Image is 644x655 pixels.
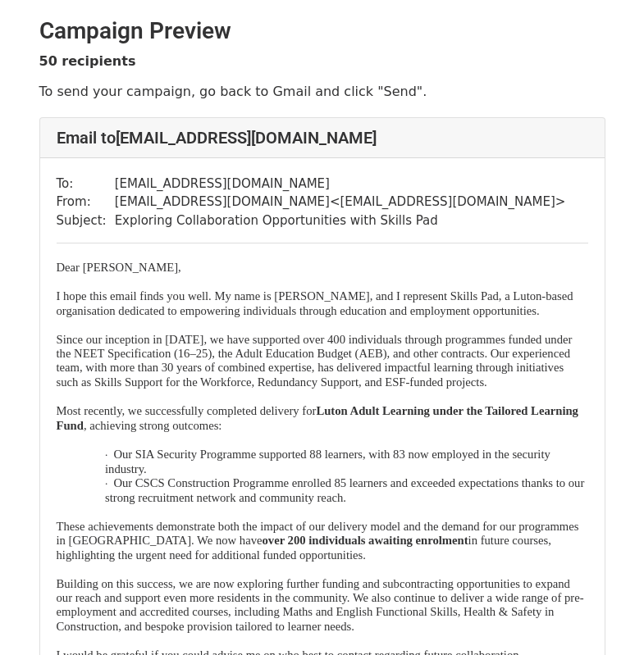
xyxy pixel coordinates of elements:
strong: 50 recipients [39,53,136,69]
span: · [105,448,113,461]
b: Luton Adult Learning under the Tailored Learning Fund [57,404,578,432]
td: Subject: [57,212,115,230]
p: Since our inception in [DATE], we have supported over 400 individuals through programmes funded u... [57,333,588,389]
td: [EMAIL_ADDRESS][DOMAIN_NAME] [115,175,566,193]
p: Our CSCS Construction Programme enrolled 85 learners and exceeded expectations thanks to our stro... [105,476,587,505]
b: over 200 individuals awaiting enrolment [262,534,468,547]
p: These achievements demonstrate both the impact of our delivery model and the demand for our progr... [57,520,588,562]
p: Building on this success, we are now exploring further funding and subcontracting opportunities t... [57,577,588,634]
td: To: [57,175,115,193]
p: Dear [PERSON_NAME], [57,260,588,275]
p: I hope this email finds you well. My name is [PERSON_NAME], and I represent Skills Pad, a Luton-b... [57,289,588,318]
span: · [105,477,113,489]
h4: Email to [EMAIL_ADDRESS][DOMAIN_NAME] [57,128,588,148]
td: Exploring Collaboration Opportunities with Skills Pad [115,212,566,230]
p: Most recently, we successfully completed delivery for , achieving strong outcomes: [57,404,588,433]
td: From: [57,193,115,212]
h2: Campaign Preview [39,17,605,45]
td: [EMAIL_ADDRESS][DOMAIN_NAME] < [EMAIL_ADDRESS][DOMAIN_NAME] > [115,193,566,212]
p: To send your campaign, go back to Gmail and click "Send". [39,83,605,100]
p: Our SIA Security Programme supported 88 learners, with 83 now employed in the security industry. [105,448,587,476]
